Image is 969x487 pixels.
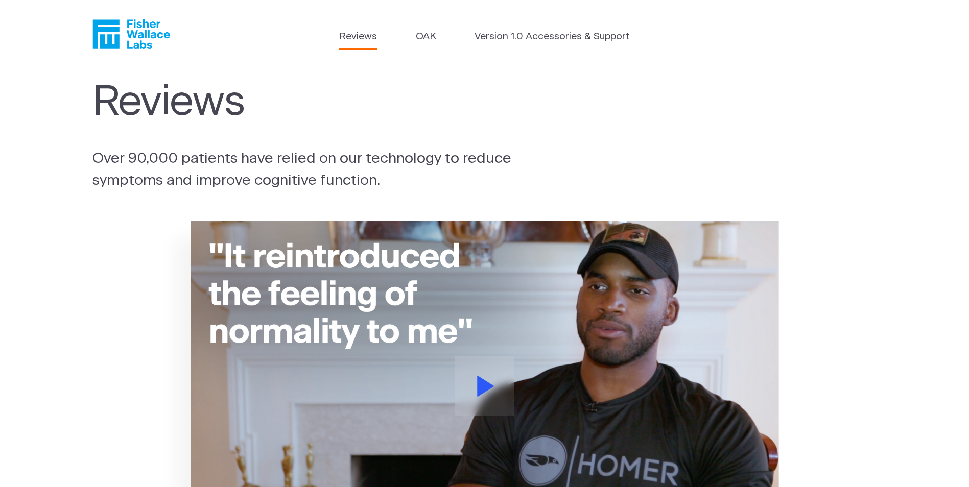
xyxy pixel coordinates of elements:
h1: Reviews [92,79,534,127]
a: Reviews [339,30,377,44]
p: Over 90,000 patients have relied on our technology to reduce symptoms and improve cognitive funct... [92,148,539,191]
a: Version 1.0 Accessories & Support [475,30,630,44]
svg: Play [477,376,494,397]
a: Fisher Wallace [92,19,170,49]
a: OAK [416,30,436,44]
